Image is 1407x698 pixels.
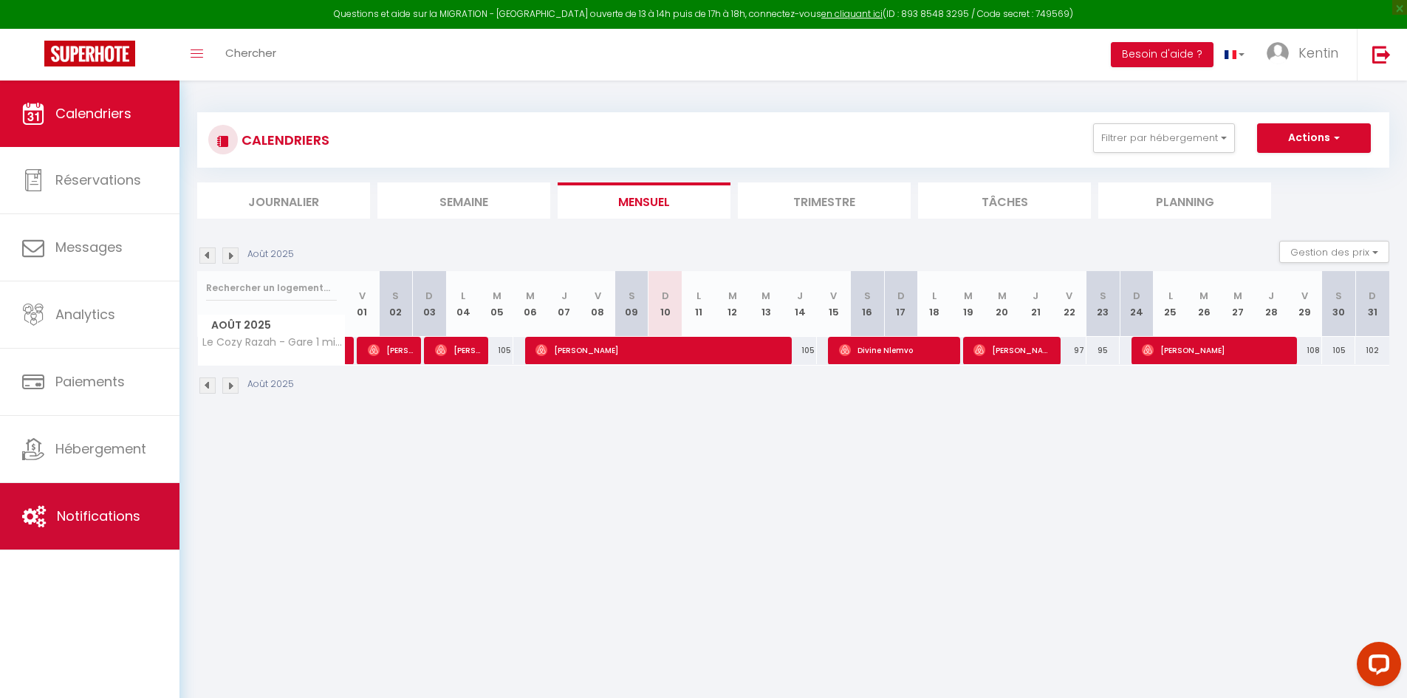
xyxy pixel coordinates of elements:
div: 105 [480,337,514,364]
div: 105 [783,337,817,364]
abbr: J [1268,289,1274,303]
th: 10 [648,271,682,337]
th: 02 [379,271,413,337]
img: ... [1267,42,1289,64]
span: Kentin [1298,44,1338,62]
li: Planning [1098,182,1271,219]
th: 24 [1120,271,1154,337]
button: Besoin d'aide ? [1111,42,1213,67]
abbr: M [1199,289,1208,303]
th: 27 [1221,271,1255,337]
span: [PERSON_NAME] [535,336,784,364]
a: ... Kentin [1256,29,1357,81]
th: 14 [783,271,817,337]
h3: CALENDRIERS [238,123,329,157]
span: Calendriers [55,104,131,123]
button: Filtrer par hébergement [1093,123,1235,153]
th: 03 [413,271,447,337]
span: Divine Nlemvo [839,336,952,364]
th: 30 [1322,271,1356,337]
abbr: M [761,289,770,303]
th: 18 [918,271,952,337]
span: Réservations [55,171,141,189]
abbr: V [595,289,601,303]
abbr: L [461,289,465,303]
th: 25 [1154,271,1188,337]
th: 19 [951,271,985,337]
abbr: M [728,289,737,303]
abbr: M [493,289,501,303]
th: 15 [817,271,851,337]
abbr: V [1066,289,1072,303]
th: 28 [1255,271,1289,337]
abbr: L [932,289,937,303]
th: 17 [884,271,918,337]
input: Rechercher un logement... [206,275,337,301]
abbr: D [897,289,905,303]
span: [PERSON_NAME] [973,336,1052,364]
abbr: V [1301,289,1308,303]
a: en cliquant ici [821,7,883,20]
span: Paiements [55,372,125,391]
th: 22 [1052,271,1086,337]
abbr: D [1133,289,1140,303]
th: 09 [615,271,648,337]
abbr: J [1033,289,1038,303]
th: 05 [480,271,514,337]
th: 29 [1288,271,1322,337]
li: Mensuel [558,182,730,219]
li: Semaine [377,182,550,219]
span: [PERSON_NAME] [435,336,480,364]
div: 108 [1288,337,1322,364]
img: Super Booking [44,41,135,66]
span: [PERSON_NAME] [368,336,413,364]
abbr: M [964,289,973,303]
abbr: V [830,289,837,303]
div: 105 [1322,337,1356,364]
th: 08 [581,271,615,337]
abbr: M [998,289,1007,303]
li: Tâches [918,182,1091,219]
th: 31 [1355,271,1389,337]
img: logout [1372,45,1391,64]
th: 04 [446,271,480,337]
th: 26 [1187,271,1221,337]
abbr: L [1168,289,1173,303]
th: 06 [513,271,547,337]
li: Journalier [197,182,370,219]
th: 20 [985,271,1019,337]
th: 07 [547,271,581,337]
abbr: D [425,289,433,303]
abbr: J [561,289,567,303]
abbr: V [359,289,366,303]
div: 95 [1086,337,1120,364]
abbr: S [1335,289,1342,303]
abbr: D [662,289,669,303]
iframe: LiveChat chat widget [1345,636,1407,698]
abbr: S [1100,289,1106,303]
th: 11 [682,271,716,337]
span: Le Cozy Razah - Gare 1 min / Disney 15 min [200,337,348,348]
abbr: S [629,289,635,303]
abbr: M [1233,289,1242,303]
th: 23 [1086,271,1120,337]
span: Hébergement [55,439,146,458]
span: Août 2025 [198,315,345,336]
button: Actions [1257,123,1371,153]
span: [PERSON_NAME] [1142,336,1289,364]
th: 13 [750,271,784,337]
abbr: J [797,289,803,303]
a: Chercher [214,29,287,81]
abbr: M [526,289,535,303]
abbr: S [864,289,871,303]
span: Analytics [55,305,115,324]
span: Notifications [57,507,140,525]
p: Août 2025 [247,247,294,261]
span: Chercher [225,45,276,61]
span: Messages [55,238,123,256]
th: 12 [716,271,750,337]
div: 102 [1355,337,1389,364]
abbr: D [1369,289,1376,303]
abbr: L [696,289,701,303]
